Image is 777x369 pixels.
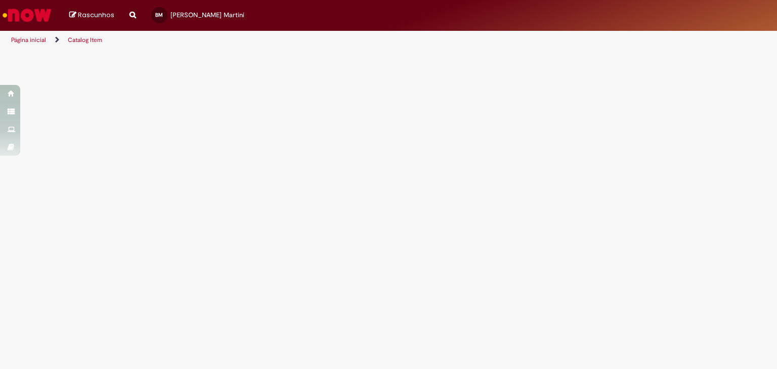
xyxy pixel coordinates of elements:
span: Rascunhos [78,10,114,20]
img: ServiceNow [1,5,53,25]
a: Catalog Item [68,36,102,44]
ul: Trilhas de página [8,31,510,50]
a: Rascunhos [69,11,114,20]
span: BM [155,12,163,18]
span: [PERSON_NAME] Martini [170,11,244,19]
a: Página inicial [11,36,46,44]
